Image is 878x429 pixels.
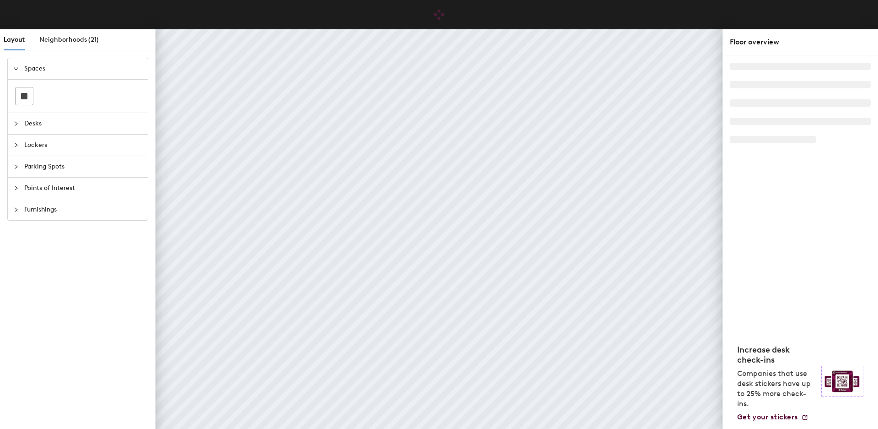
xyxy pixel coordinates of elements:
span: Spaces [24,58,142,79]
span: expanded [13,66,19,71]
span: Get your stickers [737,413,798,421]
span: Points of Interest [24,178,142,199]
h4: Increase desk check-ins [737,345,816,365]
span: Lockers [24,135,142,156]
span: collapsed [13,142,19,148]
span: Parking Spots [24,156,142,177]
span: collapsed [13,185,19,191]
span: collapsed [13,164,19,169]
span: Neighborhoods (21) [39,36,99,43]
span: Layout [4,36,25,43]
span: Furnishings [24,199,142,220]
a: Get your stickers [737,413,808,422]
span: collapsed [13,121,19,126]
p: Companies that use desk stickers have up to 25% more check-ins. [737,369,816,409]
span: Desks [24,113,142,134]
span: collapsed [13,207,19,212]
div: Floor overview [730,37,871,48]
img: Sticker logo [821,366,863,397]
